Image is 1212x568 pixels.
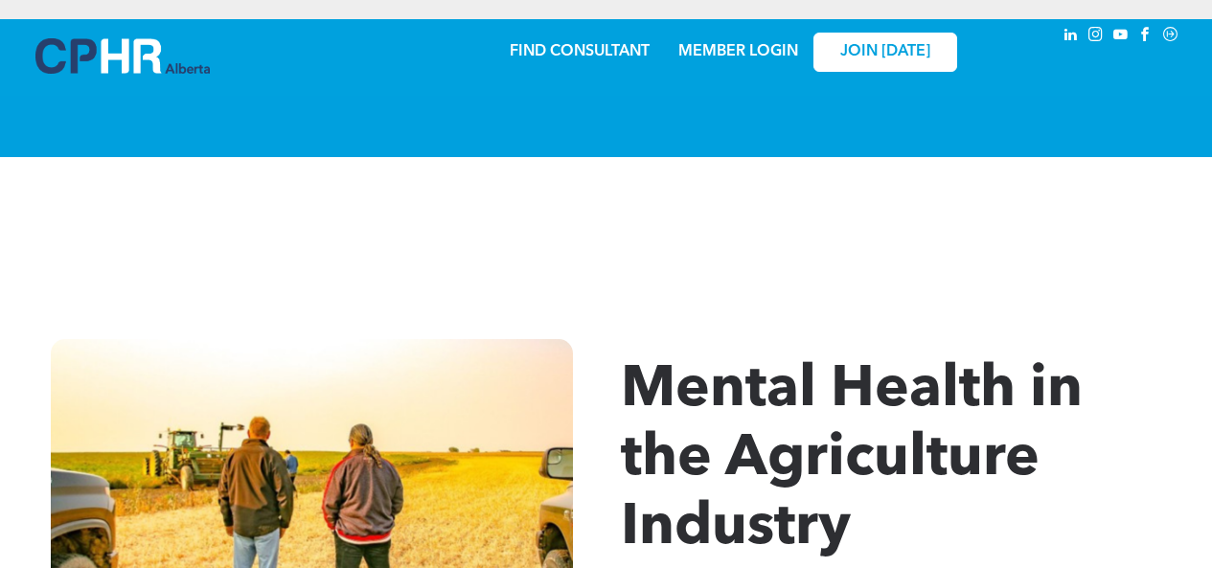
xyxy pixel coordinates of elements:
[1110,24,1132,50] a: youtube
[678,44,798,59] a: MEMBER LOGIN
[1086,24,1107,50] a: instagram
[1160,24,1181,50] a: Social network
[510,44,650,59] a: FIND CONSULTANT
[35,38,210,74] img: A blue and white logo for cp alberta
[1061,24,1082,50] a: linkedin
[621,362,1083,557] span: Mental Health in the Agriculture Industry
[840,43,930,61] span: JOIN [DATE]
[813,33,957,72] a: JOIN [DATE]
[1135,24,1156,50] a: facebook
